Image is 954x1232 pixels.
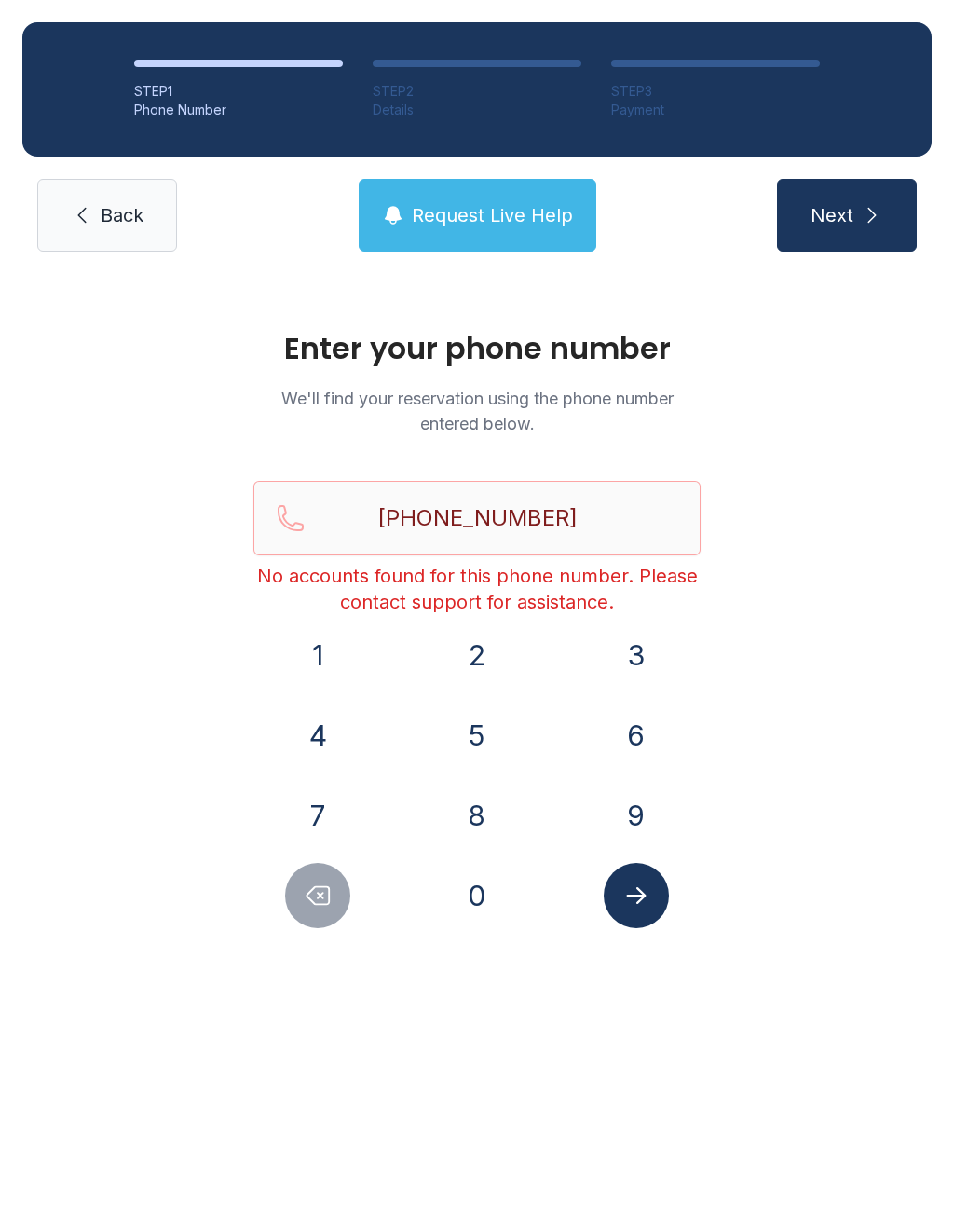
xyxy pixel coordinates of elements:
[253,386,701,436] p: We'll find your reservation using the phone number entered below.
[253,481,701,555] input: Reservation phone number
[811,202,853,228] span: Next
[604,783,669,848] button: 9
[285,703,350,768] button: 4
[444,783,510,848] button: 8
[444,703,510,768] button: 5
[285,623,350,688] button: 1
[444,863,510,928] button: 0
[285,863,350,928] button: Delete number
[285,783,350,848] button: 7
[604,623,669,688] button: 3
[134,82,343,101] div: STEP 1
[101,202,143,228] span: Back
[611,82,820,101] div: STEP 3
[412,202,573,228] span: Request Live Help
[134,101,343,119] div: Phone Number
[604,863,669,928] button: Submit lookup form
[611,101,820,119] div: Payment
[253,563,701,615] div: No accounts found for this phone number. Please contact support for assistance.
[604,703,669,768] button: 6
[373,101,581,119] div: Details
[253,334,701,363] h1: Enter your phone number
[444,623,510,688] button: 2
[373,82,581,101] div: STEP 2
